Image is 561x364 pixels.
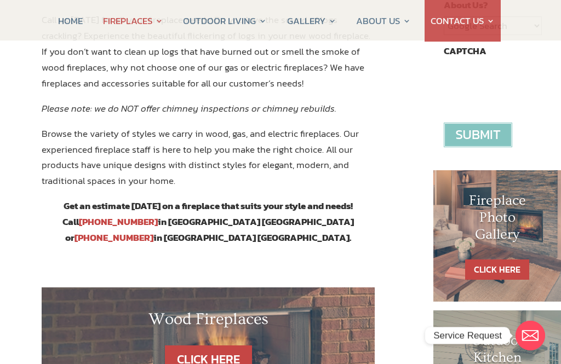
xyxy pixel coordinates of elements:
[444,45,486,57] label: CAPTCHA
[75,309,342,334] h2: Wood Fireplaces
[516,321,545,350] a: Email
[42,101,336,115] em: Please note: we do NOT offer chimney inspections or chimney rebuilds.
[42,126,375,199] p: Browse the variety of styles we carry in wood, gas, and electric fireplaces. Our experienced fire...
[455,192,539,249] h1: Fireplace Photo Gallery
[444,123,512,147] input: Submit
[62,199,354,245] strong: Get an estimate [DATE] on a fireplace that suits your style and needs! Call in [GEOGRAPHIC_DATA] ...
[42,12,375,101] p: Call us [DATE] for all your fireplace needs! Do you love the sound of logs crackling? Experience ...
[75,230,153,245] a: [PHONE_NUMBER]
[79,215,158,229] a: [PHONE_NUMBER]
[465,259,529,280] a: CLICK HERE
